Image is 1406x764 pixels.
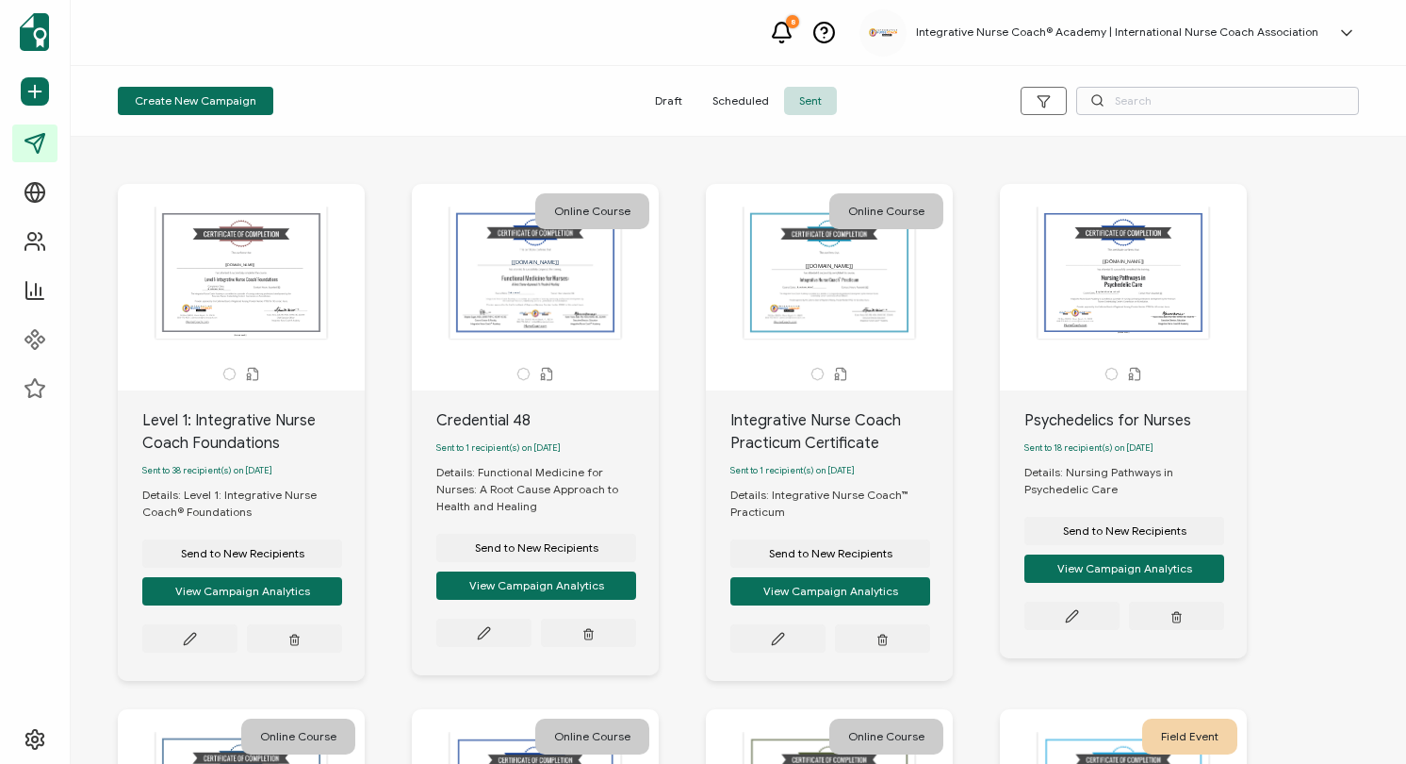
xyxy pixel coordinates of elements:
div: Online Course [535,719,649,755]
span: Send to New Recipients [475,542,598,554]
button: Send to New Recipients [1024,517,1224,545]
button: View Campaign Analytics [730,577,930,606]
span: Draft [640,87,697,115]
button: Send to New Recipients [142,540,342,568]
span: Scheduled [697,87,784,115]
span: Send to New Recipients [769,548,892,559]
img: sertifier-logomark-colored.svg [20,13,49,51]
button: View Campaign Analytics [142,577,342,606]
div: Details: Level 1: Integrative Nurse Coach® Foundations [142,487,365,521]
div: Online Course [829,193,943,229]
button: View Campaign Analytics [1024,555,1224,583]
div: Details: Functional Medicine for Nurses: A Root Cause Approach to Health and Healing [436,464,659,515]
div: Online Course [829,719,943,755]
button: Send to New Recipients [730,540,930,568]
span: Sent [784,87,837,115]
div: Field Event [1142,719,1237,755]
h5: Integrative Nurse Coach® Academy | International Nurse Coach Association [916,25,1318,39]
span: Send to New Recipients [181,548,304,559]
span: Send to New Recipients [1063,525,1186,537]
div: Online Course [535,193,649,229]
input: Search [1076,87,1359,115]
button: View Campaign Analytics [436,572,636,600]
span: Sent to 1 recipient(s) on [DATE] [436,442,561,454]
iframe: Chat Widget [1312,673,1406,764]
div: Psychedelics for Nurses [1024,409,1247,432]
div: Online Course [241,719,355,755]
button: Send to New Recipients [436,534,636,562]
span: Create New Campaign [135,95,256,107]
img: 777b0dc1-7b55-4a88-919b-bb5ced834ee0.png [869,28,897,36]
div: Integrative Nurse Coach Practicum Certificate [730,409,953,455]
div: Credential 48 [436,409,659,432]
span: Sent to 1 recipient(s) on [DATE] [730,465,855,476]
div: Details: Integrative Nurse Coach™ Practicum [730,487,953,521]
span: Sent to 18 recipient(s) on [DATE] [1024,442,1153,454]
span: Sent to 38 recipient(s) on [DATE] [142,465,272,476]
div: Details: Nursing Pathways in Psychedelic Care [1024,464,1247,498]
button: Create New Campaign [118,87,273,115]
div: 8 [786,15,799,28]
div: Level 1: Integrative Nurse Coach Foundations [142,409,365,455]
